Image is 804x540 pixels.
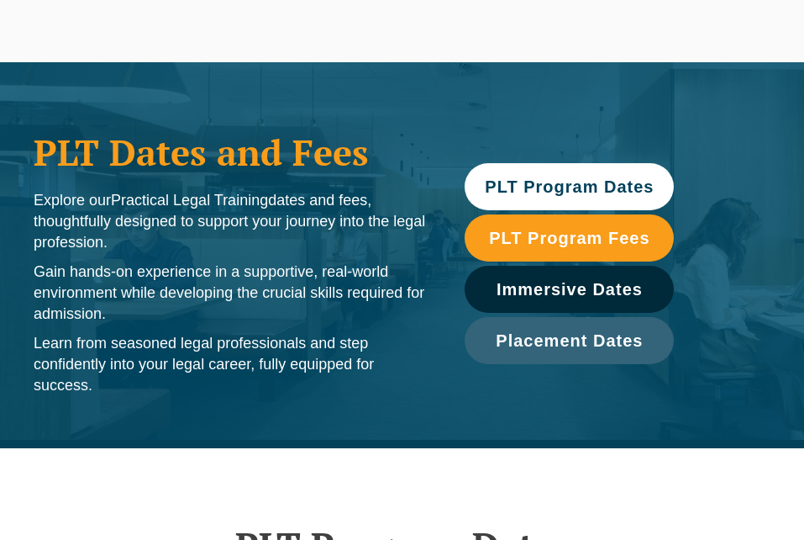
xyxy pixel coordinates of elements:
[485,178,654,195] span: PLT Program Dates
[34,333,431,396] p: Learn from seasoned legal professionals and step confidently into your legal career, fully equipp...
[465,214,674,262] a: PLT Program Fees
[489,230,649,246] span: PLT Program Fees
[497,281,643,298] span: Immersive Dates
[111,192,268,209] span: Practical Legal Training
[34,131,431,173] h1: PLT Dates and Fees
[465,317,674,364] a: Placement Dates
[465,163,674,210] a: PLT Program Dates
[34,262,431,325] p: Gain hands-on experience in a supportive, real-world environment while developing the crucial ski...
[496,332,643,349] span: Placement Dates
[34,190,431,253] p: Explore our dates and fees, thoughtfully designed to support your journey into the legal profession.
[465,266,674,313] a: Immersive Dates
